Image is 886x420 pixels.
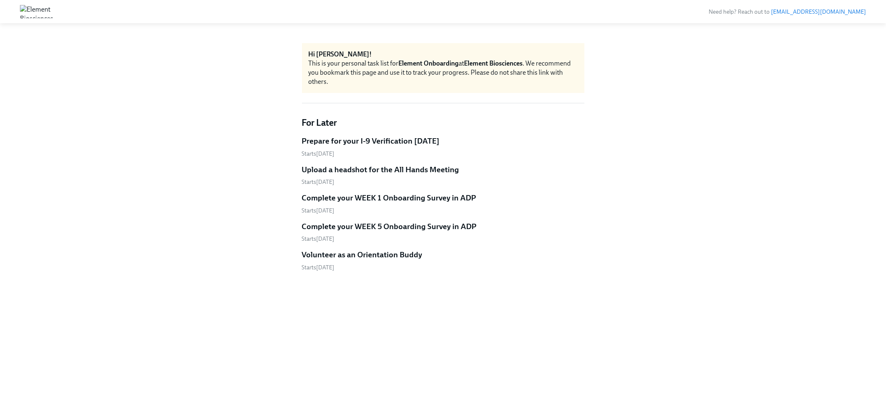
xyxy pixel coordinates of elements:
h5: Prepare for your I-9 Verification [DATE] [302,136,440,147]
a: Complete your WEEK 5 Onboarding Survey in ADPStarts[DATE] [302,221,584,243]
a: [EMAIL_ADDRESS][DOMAIN_NAME] [771,8,866,15]
a: Prepare for your I-9 Verification [DATE]Starts[DATE] [302,136,584,158]
h5: Volunteer as an Orientation Buddy [302,249,422,260]
h4: For Later [302,117,584,129]
span: Friday, August 15th 2025, 9:00 am [302,150,335,157]
span: Monday, September 22nd 2025, 9:00 am [302,235,335,242]
div: This is your personal task list for at . We recommend you bookmark this page and use it to track ... [309,59,578,86]
span: Wednesday, August 27th 2025, 9:00 am [302,207,335,214]
img: Element Biosciences [20,5,53,18]
span: Monday, November 10th 2025, 8:00 am [302,264,335,271]
span: Need help? Reach out to [709,8,866,15]
strong: Element Onboarding [399,59,459,67]
strong: Element Biosciences [464,59,523,67]
a: Upload a headshot for the All Hands MeetingStarts[DATE] [302,164,584,186]
h5: Complete your WEEK 1 Onboarding Survey in ADP [302,193,476,203]
h5: Upload a headshot for the All Hands Meeting [302,164,459,175]
strong: Hi [PERSON_NAME]! [309,50,372,58]
a: Volunteer as an Orientation BuddyStarts[DATE] [302,249,584,271]
a: Complete your WEEK 1 Onboarding Survey in ADPStarts[DATE] [302,193,584,215]
h5: Complete your WEEK 5 Onboarding Survey in ADP [302,221,477,232]
span: Monday, August 18th 2025, 9:00 am [302,178,335,186]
